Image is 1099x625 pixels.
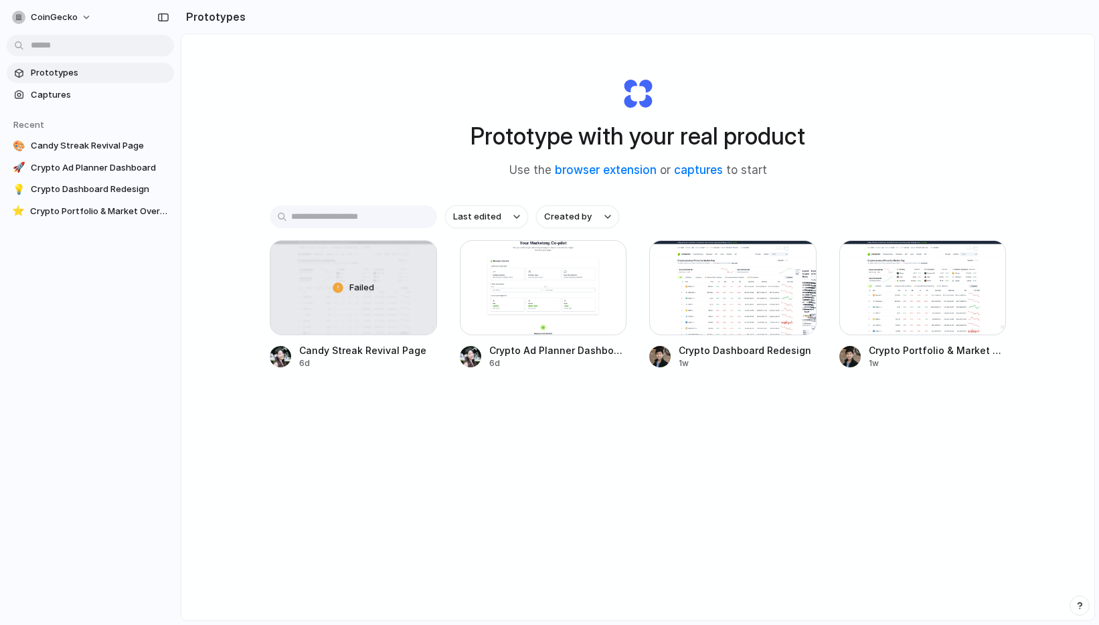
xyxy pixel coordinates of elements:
div: ⭐ [12,205,25,218]
div: 🚀 [12,161,25,175]
span: Crypto Ad Planner Dashboard [31,161,169,175]
a: browser extension [555,163,657,177]
span: Recent [13,119,44,130]
span: Captures [31,88,169,102]
div: 6d [489,357,627,369]
a: Crypto Ad Planner DashboardCrypto Ad Planner Dashboard6d [460,240,627,369]
span: Candy Streak Revival Page [31,139,169,153]
span: CoinGecko [31,11,78,24]
a: Crypto Portfolio & Market Overview DashboardCrypto Portfolio & Market Overview Dashboard1w [839,240,1007,369]
span: Failed [349,281,374,294]
a: 💡Crypto Dashboard Redesign [7,179,174,199]
div: 1w [679,357,817,369]
a: Captures [7,85,174,105]
span: Crypto Dashboard Redesign [679,343,817,357]
a: Candy Streak Revival PageFailedCandy Streak Revival Page6d [270,240,437,369]
span: Candy Streak Revival Page [299,343,437,357]
span: Crypto Portfolio & Market Overview Dashboard [869,343,1007,357]
span: Crypto Dashboard Redesign [31,183,169,196]
a: 🚀Crypto Ad Planner Dashboard [7,158,174,178]
button: CoinGecko [7,7,98,28]
span: Use the or to start [509,162,767,179]
span: Crypto Ad Planner Dashboard [489,343,627,357]
span: Prototypes [31,66,169,80]
button: Created by [536,205,619,228]
button: Last edited [445,205,528,228]
div: 6d [299,357,437,369]
span: Last edited [453,210,501,224]
h1: Prototype with your real product [471,118,805,154]
a: Crypto Dashboard RedesignCrypto Dashboard Redesign1w [649,240,817,369]
a: ⭐Crypto Portfolio & Market Overview Dashboard [7,201,174,221]
a: Prototypes [7,63,174,83]
span: Created by [544,210,592,224]
div: 1w [869,357,1007,369]
a: captures [674,163,723,177]
span: Crypto Portfolio & Market Overview Dashboard [30,205,169,218]
div: 🎨 [12,139,25,153]
a: 🎨Candy Streak Revival Page [7,136,174,156]
div: 💡 [12,183,25,196]
h2: Prototypes [181,9,246,25]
